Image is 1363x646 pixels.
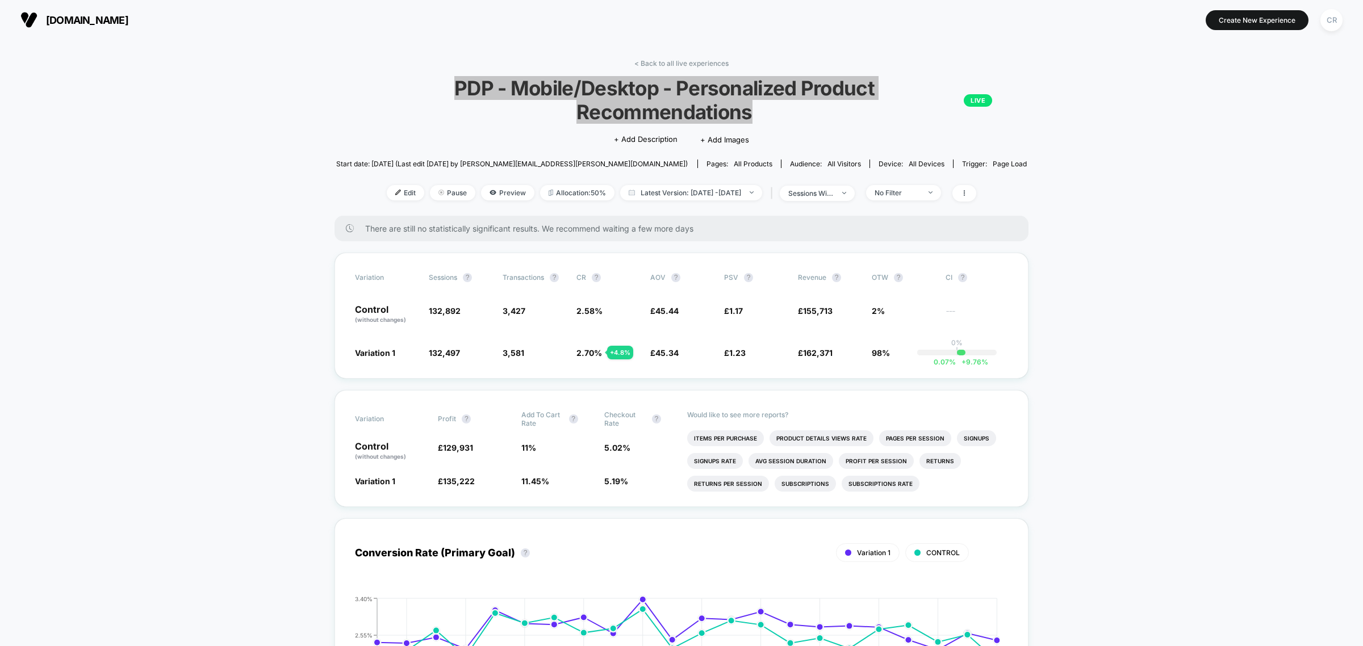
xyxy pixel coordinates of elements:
[355,273,417,282] span: Variation
[503,348,524,358] span: 3,581
[687,476,769,492] li: Returns Per Session
[650,306,679,316] span: £
[371,76,993,124] span: PDP - Mobile/Desktop - Personalized Product Recommendations
[629,190,635,195] img: calendar
[827,160,861,168] span: All Visitors
[770,430,873,446] li: Product Details Views Rate
[956,347,958,355] p: |
[879,430,951,446] li: Pages Per Session
[355,631,373,638] tspan: 2.55%
[46,14,128,26] span: [DOMAIN_NAME]
[650,348,679,358] span: £
[929,191,933,194] img: end
[869,160,953,168] span: Device:
[576,273,586,282] span: CR
[724,348,746,358] span: £
[652,414,661,423] button: ?
[569,414,578,423] button: ?
[919,453,961,469] li: Returns
[961,358,966,366] span: +
[958,273,967,282] button: ?
[395,190,401,195] img: edit
[962,160,1027,168] div: Trigger:
[604,443,630,452] span: 5.02 %
[355,442,427,461] p: Control
[1320,9,1343,31] div: CR
[438,443,473,452] span: £
[872,348,890,358] span: 98%
[750,191,754,194] img: end
[798,348,833,358] span: £
[503,306,525,316] span: 3,427
[946,273,1008,282] span: CI
[429,348,460,358] span: 132,497
[521,410,563,427] span: Add To Cart Rate
[803,306,833,316] span: 155,713
[481,185,534,200] span: Preview
[1317,9,1346,32] button: CR
[993,160,1027,168] span: Page Load
[17,11,132,29] button: [DOMAIN_NAME]
[957,430,996,446] li: Signups
[832,273,841,282] button: ?
[634,59,729,68] a: < Back to all live experiences
[671,273,680,282] button: ?
[956,358,988,366] span: 9.76 %
[655,306,679,316] span: 45.44
[700,135,749,144] span: + Add Images
[894,273,903,282] button: ?
[607,346,633,359] div: + 4.8 %
[20,11,37,28] img: Visually logo
[872,273,934,282] span: OTW
[729,348,746,358] span: 1.23
[355,348,395,358] span: Variation 1
[355,595,373,602] tspan: 3.40%
[964,94,992,107] p: LIVE
[604,410,646,427] span: Checkout Rate
[576,306,603,316] span: 2.58 %
[875,188,920,197] div: No Filter
[687,410,1008,419] p: Would like to see more reports?
[951,338,963,347] p: 0%
[550,273,559,282] button: ?
[355,476,395,486] span: Variation 1
[620,185,762,200] span: Latest Version: [DATE] - [DATE]
[842,192,846,194] img: end
[540,185,614,200] span: Allocation: 50%
[576,348,602,358] span: 2.70 %
[438,414,456,423] span: Profit
[614,134,678,145] span: + Add Description
[443,476,475,486] span: 135,222
[857,548,890,557] span: Variation 1
[798,273,826,282] span: Revenue
[1206,10,1308,30] button: Create New Experience
[355,410,417,427] span: Variation
[443,443,473,452] span: 129,931
[687,453,743,469] li: Signups Rate
[430,185,475,200] span: Pause
[842,476,919,492] li: Subscriptions Rate
[429,306,461,316] span: 132,892
[521,443,536,452] span: 11 %
[604,476,628,486] span: 5.19 %
[336,160,688,168] span: Start date: [DATE] (Last edit [DATE] by [PERSON_NAME][EMAIL_ADDRESS][PERSON_NAME][DOMAIN_NAME])
[365,224,1006,233] span: There are still no statistically significant results. We recommend waiting a few more days
[768,185,780,202] span: |
[387,185,424,200] span: Edit
[775,476,836,492] li: Subscriptions
[549,190,553,196] img: rebalance
[687,430,764,446] li: Items Per Purchase
[462,414,471,423] button: ?
[839,453,914,469] li: Profit Per Session
[463,273,472,282] button: ?
[729,306,743,316] span: 1.17
[744,273,753,282] button: ?
[521,548,530,557] button: ?
[934,358,956,366] span: 0.07 %
[946,308,1008,324] span: ---
[724,306,743,316] span: £
[788,189,834,198] div: sessions with impression
[438,190,444,195] img: end
[872,306,885,316] span: 2%
[803,348,833,358] span: 162,371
